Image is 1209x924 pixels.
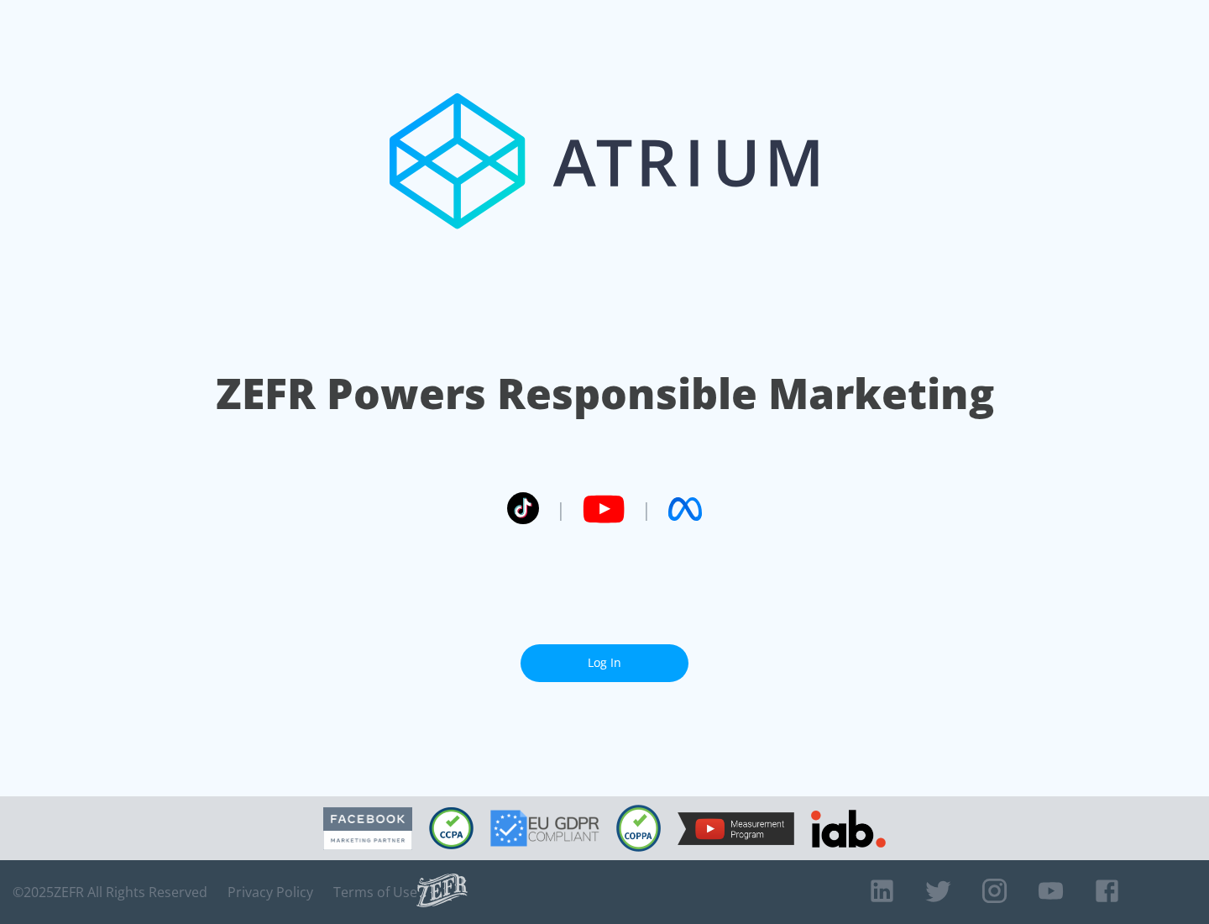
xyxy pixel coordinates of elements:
span: © 2025 ZEFR All Rights Reserved [13,884,207,900]
img: YouTube Measurement Program [678,812,794,845]
img: Facebook Marketing Partner [323,807,412,850]
h1: ZEFR Powers Responsible Marketing [216,365,994,423]
span: | [641,496,652,522]
span: | [556,496,566,522]
img: COPPA Compliant [616,805,661,852]
a: Terms of Use [333,884,417,900]
img: IAB [811,810,886,848]
a: Log In [521,644,688,682]
img: GDPR Compliant [490,810,599,847]
img: CCPA Compliant [429,807,474,849]
a: Privacy Policy [228,884,313,900]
